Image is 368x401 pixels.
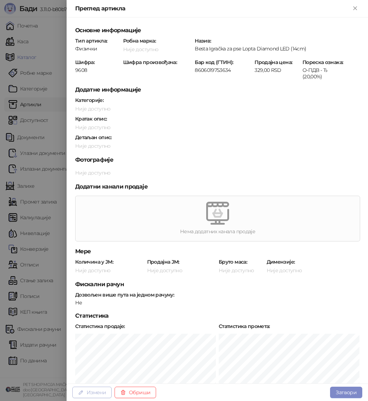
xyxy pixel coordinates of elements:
[75,259,113,265] strong: Количина у ЈМ :
[72,387,112,398] button: Измени
[267,259,295,265] strong: Димензије :
[75,59,95,65] strong: Шифра :
[75,292,174,298] strong: Дозвољен више пута на једном рачуну :
[75,97,103,103] strong: Категорије :
[115,387,156,398] button: Обриши
[302,59,343,65] strong: Пореска ознака :
[147,259,179,265] strong: Продајна ЈМ :
[75,312,359,320] h5: Статистика
[75,247,359,256] h5: Мере
[75,267,111,274] span: Није доступно
[75,124,111,131] span: Није доступно
[75,323,125,329] strong: Статистика продаје :
[75,280,359,289] h5: Фискални рачун
[75,156,359,164] h5: Фотографије
[75,170,111,176] span: Није доступно
[75,116,107,122] strong: Кратак опис :
[74,67,121,73] div: 9608
[219,259,247,265] strong: Бруто маса :
[75,106,111,112] span: Није доступно
[195,59,233,65] strong: Бар код (ГТИН) :
[267,267,302,274] span: Није доступно
[194,67,252,73] div: 8606019753634
[254,67,300,73] div: 329,00 RSD
[351,4,359,13] button: Close
[75,26,359,35] h5: Основне информације
[75,143,111,149] span: Није доступно
[75,38,107,44] strong: Тип артикла :
[255,59,292,65] strong: Продајна цена :
[330,387,362,398] button: Затвори
[219,323,270,329] strong: Статистика промета :
[123,38,156,44] strong: Робна марка :
[123,46,159,53] span: Није доступно
[147,267,183,274] span: Није доступно
[75,134,112,141] strong: Детаљан опис :
[75,4,351,13] div: Преглед артикла
[74,299,360,306] div: Не
[75,182,359,191] h5: Додатни канали продаје
[123,59,177,65] strong: Шифра произвођача :
[76,228,360,235] div: Нема додатних канала продаје
[302,67,348,80] div: О-ПДВ - Ђ (20,00%)
[194,45,360,52] div: Besta Igračka za pse Lopta Diamond LED (14cm)
[195,38,211,44] strong: Назив :
[75,85,359,94] h5: Додатне информације
[219,267,254,274] span: Није доступно
[74,45,121,52] div: Физички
